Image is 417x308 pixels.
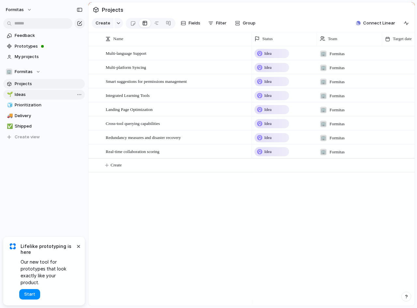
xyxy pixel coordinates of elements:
button: Create view [3,132,85,142]
button: Filter [206,18,229,28]
span: Smart suggestions for permissions management [106,77,187,85]
a: ✅Shipped [3,121,85,131]
span: Prototypes [15,43,83,50]
a: Projects [3,79,85,89]
button: Dismiss [74,242,82,250]
div: 🏢 [320,149,327,155]
div: 🏢 [320,79,327,85]
button: Fields [178,18,203,28]
a: Feedback [3,31,85,40]
span: Redundancy measures and disaster recovery [106,133,181,141]
span: My projects [15,54,83,60]
span: Lifelike prototyping is here [21,243,75,255]
span: Formitas [330,51,345,57]
button: Connect Linear [353,18,398,28]
span: Landing Page Optimization [106,105,153,113]
span: Prioritization [15,102,83,108]
span: Feedback [15,32,83,39]
span: Filter [216,20,226,26]
button: ✅ [6,123,12,130]
div: 🧊 [7,101,11,109]
span: Shipped [15,123,83,130]
span: Idea [264,120,271,127]
button: Start [19,289,40,300]
span: Formitas [6,7,24,13]
span: Start [24,291,35,298]
button: 🚚 [6,113,12,119]
span: Idea [264,106,271,113]
span: Projects [15,81,83,87]
span: Formitas [330,93,345,99]
span: Create [111,162,122,168]
a: 🚚Delivery [3,111,85,121]
span: Create [96,20,110,26]
a: 🌱Ideas [3,90,85,100]
span: Name [113,36,123,42]
span: Real-time collaboration scoring [106,147,160,155]
div: 🚚 [7,112,11,119]
span: Formitas [330,121,345,127]
div: ✅ [7,123,11,130]
span: Target date [393,36,412,42]
button: Create [92,18,114,28]
div: 🏢 [320,51,327,57]
span: Formitas [330,107,345,113]
button: Group [232,18,259,28]
span: Formitas [330,135,345,141]
span: Our new tool for prototypes that look exactly like your product. [21,258,75,286]
span: Group [243,20,255,26]
span: Multi-language Support [106,49,147,57]
button: 🌱 [6,91,12,98]
span: Formitas [330,79,345,85]
a: 🧊Prioritization [3,100,85,110]
span: Idea [264,78,271,85]
span: Idea [264,64,271,71]
span: Status [262,36,273,42]
button: 🧊 [6,102,12,108]
a: My projects [3,52,85,62]
div: 🏢 [320,121,327,127]
a: Prototypes [3,41,85,51]
span: Integrated Learning Tools [106,91,150,99]
span: Multi-platform Syncing [106,63,146,71]
span: Formitas [15,69,33,75]
span: Fields [189,20,200,26]
div: 🌱 [7,91,11,98]
div: 🏢 [6,69,12,75]
span: Ideas [15,91,83,98]
div: 🏢 [320,65,327,71]
span: Formitas [330,65,345,71]
span: Idea [264,50,271,57]
span: Idea [264,148,271,155]
span: Projects [100,4,125,16]
span: Create view [15,134,40,140]
span: Cross-tool querying capabilities [106,119,160,127]
span: Connect Linear [363,20,395,26]
button: 🏢Formitas [3,67,85,77]
span: Team [328,36,337,42]
span: Delivery [15,113,83,119]
button: Formitas [3,5,35,15]
span: Idea [264,134,271,141]
div: 🏢 [320,93,327,99]
span: Formitas [330,149,345,155]
div: 🏢 [320,135,327,141]
span: Idea [264,92,271,99]
div: 🏢 [320,107,327,113]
